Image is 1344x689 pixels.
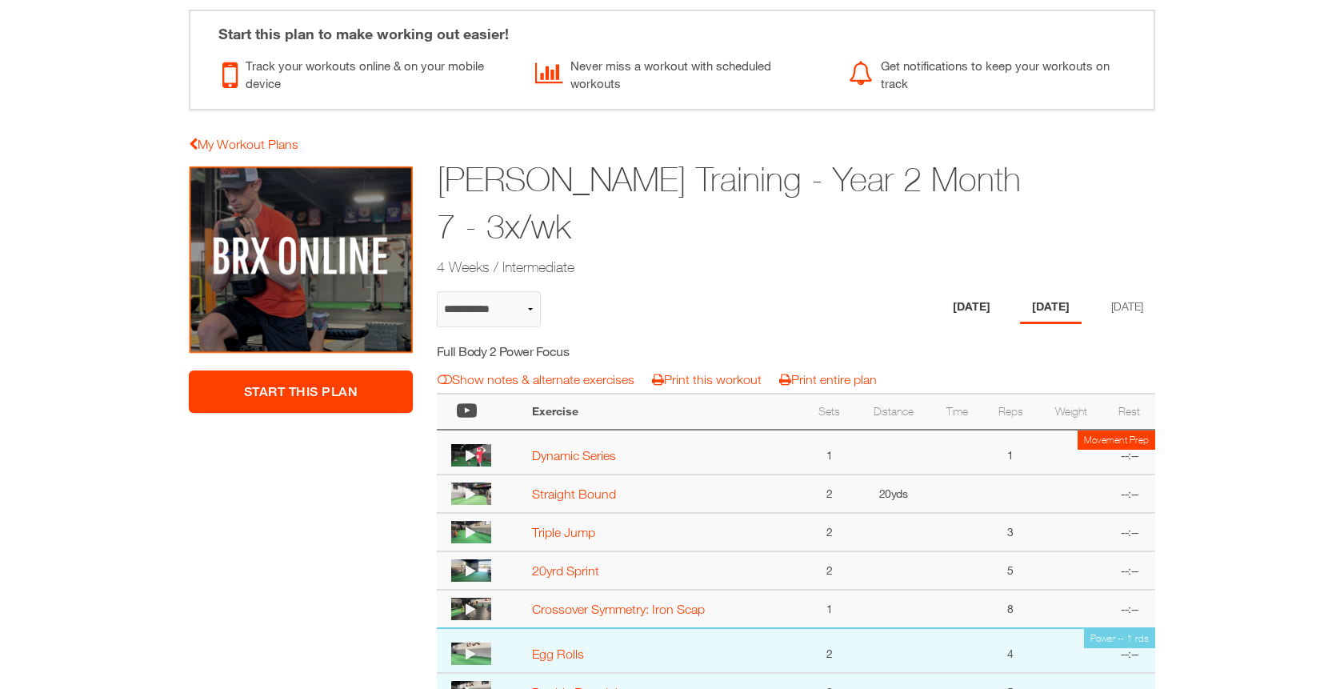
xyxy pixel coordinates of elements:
a: Start This Plan [189,371,413,413]
h2: 4 Weeks / Intermediate [437,257,1032,277]
a: Egg Rolls [532,647,584,661]
a: 20yrd Sprint [532,563,599,578]
th: Rest [1104,394,1155,430]
a: Triple Jump [532,525,595,539]
th: Exercise [524,394,804,430]
td: --:-- [1104,430,1155,475]
span: yds [891,487,908,500]
img: thumbnail.png [451,444,491,467]
th: Distance [855,394,932,430]
img: thumbnail.png [451,643,491,665]
td: 1 [982,430,1038,475]
td: 1 [804,430,855,475]
a: My Workout Plans [189,137,298,151]
td: 2 [804,513,855,551]
img: 1922981253-ebf83f4f1e55823353f19745caf72bc888b6022ce7e665395a9a7a6d31a27c80-d_256x144 [451,521,491,543]
td: --:-- [1104,513,1155,551]
li: Day 2 [1020,291,1082,324]
li: Day 1 [941,291,1002,324]
div: Start this plan to make working out easier! [202,11,1142,45]
img: thumbnail.png [451,598,491,620]
td: 1 [804,590,855,628]
td: Power -- 1 rds [1084,629,1156,648]
img: thumbnail.png [451,483,491,505]
td: 4 [982,628,1038,673]
td: 8 [982,590,1038,628]
th: Reps [982,394,1038,430]
h5: Full Body 2 Power Focus [437,342,722,360]
td: --:-- [1104,590,1155,628]
div: Track your workouts online & on your mobile device [222,53,511,93]
a: Straight Bound [532,487,616,501]
a: Show notes & alternate exercises [438,372,634,387]
div: Get notifications to keep your workouts on track [849,53,1138,93]
td: 20 [855,475,932,513]
td: 3 [982,513,1038,551]
td: Movement Prep [1078,431,1155,450]
a: Print this workout [652,372,762,387]
h1: [PERSON_NAME] Training - Year 2 Month 7 - 3x/wk [437,156,1032,250]
th: Weight [1038,394,1104,430]
td: 2 [804,551,855,590]
a: Crossover Symmetry: Iron Scap [532,602,705,616]
li: Day 3 [1099,291,1155,324]
a: Print entire plan [779,372,877,387]
img: 1922962338-07245e3cfa0ec99fa7ad3c22f496e874c42d27a89293d835262a814d2b7b46b1-d_256x144 [451,559,491,582]
td: 5 [982,551,1038,590]
td: --:-- [1104,551,1155,590]
th: Sets [804,394,855,430]
td: 2 [804,475,855,513]
td: --:-- [1104,628,1155,673]
td: --:-- [1104,475,1155,513]
a: Dynamic Series [532,448,616,463]
div: Never miss a workout with scheduled workouts [535,53,824,93]
img: Aaron Katz Training - Year 2 Month 7 - 3x/wk [189,166,413,355]
td: 2 [804,628,855,673]
th: Time [931,394,982,430]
